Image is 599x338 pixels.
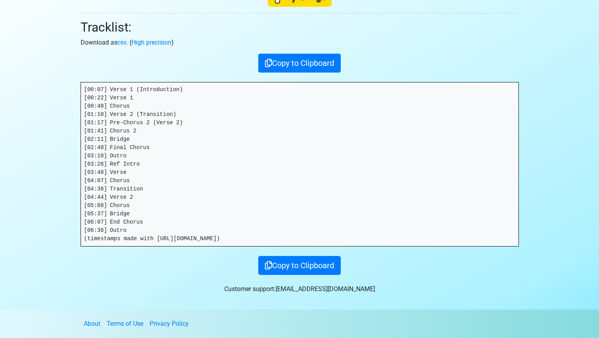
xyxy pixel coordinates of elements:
a: About [84,320,100,327]
pre: [00:07] Verse 1 (Introduction) [00:22] Verse 1 [00:40] Chorus [01:10] Verse 2 (Transition) [01:17... [81,82,518,246]
button: Copy to Clipboard [258,54,341,73]
a: Privacy Policy [150,320,189,327]
iframe: Drift Widget Chat Controller [560,299,590,329]
p: Download as . ( ) [81,38,519,47]
a: High precision [131,39,171,46]
button: Copy to Clipboard [258,256,341,275]
a: Terms of Use [107,320,143,327]
a: csv [117,39,126,46]
h2: Tracklist: [81,20,519,35]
